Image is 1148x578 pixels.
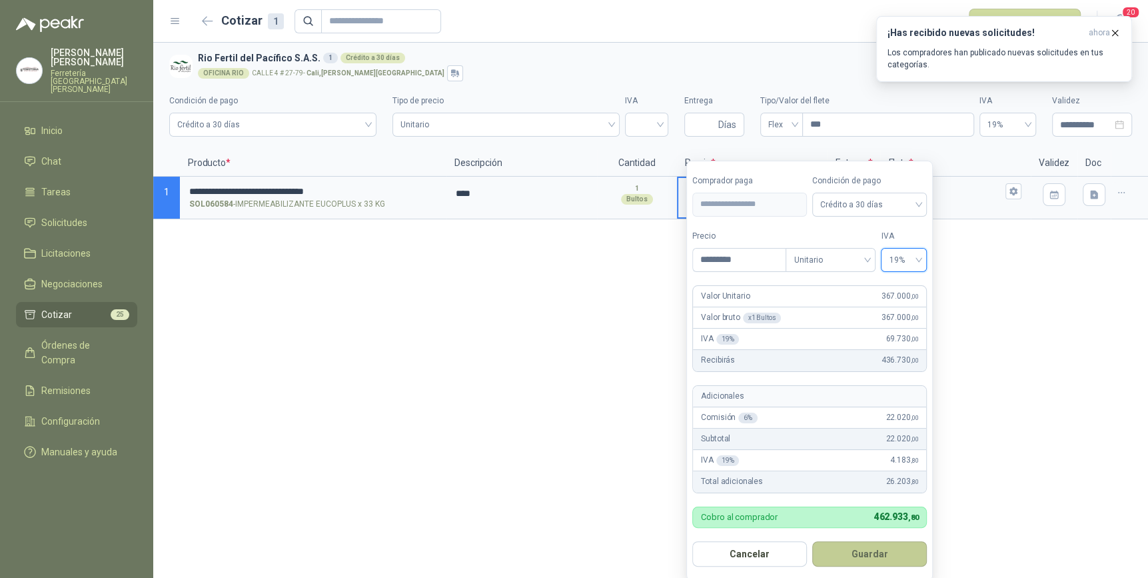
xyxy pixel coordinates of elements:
span: 19% [987,115,1028,135]
label: Tipo/Valor del flete [760,95,974,107]
span: Órdenes de Compra [41,338,125,367]
p: Validez [1031,150,1077,177]
span: Negociaciones [41,277,103,291]
span: ahora [1089,27,1110,39]
span: Unitario [400,115,612,135]
p: Descripción [446,150,597,177]
input: Flex $ [926,186,1003,196]
label: Entrega [684,95,744,107]
label: Condición de pago [812,175,927,187]
p: Precio [677,150,828,177]
label: Precio [692,230,786,243]
span: Chat [41,154,61,169]
p: IVA [701,333,739,345]
span: 1 [164,187,169,197]
p: Producto [180,150,446,177]
span: Cotizar [41,307,72,322]
span: Crédito a 30 días [820,195,919,215]
span: ,00 [911,335,919,343]
span: ,00 [911,435,919,443]
button: Flex $ [1005,183,1021,199]
a: Solicitudes [16,210,137,235]
p: CALLE 4 # 27-79 - [252,70,444,77]
a: Negociaciones [16,271,137,297]
span: Unitario [794,250,867,270]
a: Cotizar25 [16,302,137,327]
span: 22.020 [885,433,918,445]
p: Cobro al comprador [701,513,778,521]
span: Remisiones [41,383,91,398]
label: IVA [625,95,668,107]
span: Flex [768,115,795,135]
p: Subtotal [701,433,730,445]
p: Recibirás [701,354,735,367]
p: Cantidad [597,150,677,177]
span: ,80 [911,457,919,464]
span: Licitaciones [41,246,91,261]
strong: SOL060584 [189,198,233,211]
button: ¡Has recibido nuevas solicitudes!ahora Los compradores han publicado nuevas solicitudes en tus ca... [876,16,1132,82]
strong: Cali , [PERSON_NAME][GEOGRAPHIC_DATA] [306,69,444,77]
h3: ¡Has recibido nuevas solicitudes! [887,27,1083,39]
div: 6 % [738,413,758,423]
span: Solicitudes [41,215,87,230]
span: 4.183 [890,454,918,467]
h3: Rio Fertil del Pacífico S.A.S. [198,51,1127,65]
img: Company Logo [169,55,193,78]
span: 69.730 [885,333,918,345]
img: Company Logo [17,58,42,83]
button: 20 [1108,9,1132,33]
span: ,00 [911,414,919,421]
p: - IMPERMEABILIZANTE EUCOPLUS x 33 KG [189,198,385,211]
span: 367.000 [881,311,919,324]
span: Configuración [41,414,100,429]
p: Ferretería [GEOGRAPHIC_DATA][PERSON_NAME] [51,69,137,93]
span: 20 [1121,6,1140,19]
div: Bultos [621,194,653,205]
span: Inicio [41,123,63,138]
p: Doc [1077,150,1111,177]
span: Manuales y ayuda [41,445,117,459]
button: Publicar cotizaciones [969,9,1081,34]
p: 1 [635,183,639,194]
span: ,80 [908,513,919,522]
input: SOL060584-IMPERMEABILIZANTE EUCOPLUS x 33 KG [189,187,437,197]
p: Comisión [701,411,758,424]
a: Remisiones [16,378,137,403]
span: ,00 [911,314,919,321]
label: Tipo de precio [392,95,620,107]
img: Logo peakr [16,16,84,32]
a: Tareas [16,179,137,205]
span: ,80 [911,478,919,485]
span: 436.730 [881,354,919,367]
div: OFICINA RIO [198,68,249,79]
p: [PERSON_NAME] [PERSON_NAME] [51,48,137,67]
span: 25 [111,309,129,320]
span: Tareas [41,185,71,199]
button: Cancelar [692,541,807,567]
label: IVA [979,95,1036,107]
span: 22.020 [885,411,918,424]
a: Chat [16,149,137,174]
p: Total adicionales [701,475,763,488]
div: x 1 Bultos [743,313,782,323]
p: Adicionales [701,390,744,403]
p: Entrega [827,150,880,177]
label: IVA [881,230,927,243]
span: 462.933 [874,511,919,522]
p: IVA [701,454,739,467]
span: 26.203 [885,475,918,488]
a: Licitaciones [16,241,137,266]
span: 19% [889,250,919,270]
label: Condición de pago [169,95,376,107]
p: Valor Unitario [701,290,750,303]
label: Validez [1052,95,1132,107]
a: Órdenes de Compra [16,333,137,373]
span: Crédito a 30 días [177,115,368,135]
div: 19 % [716,455,740,466]
div: Crédito a 30 días [340,53,405,63]
span: 367.000 [881,290,919,303]
div: 1 [268,13,284,29]
p: Valor bruto [701,311,781,324]
p: Flete [880,150,1031,177]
